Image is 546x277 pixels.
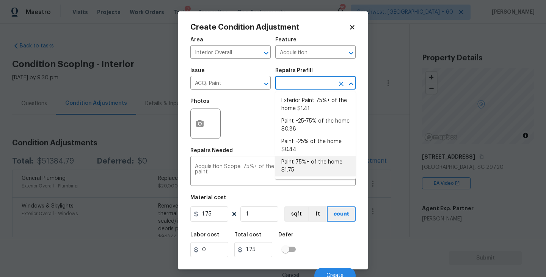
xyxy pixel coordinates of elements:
button: Open [261,48,271,58]
h2: Create Condition Adjustment [190,24,349,31]
h5: Material cost [190,195,226,200]
button: Clear [336,79,347,89]
li: Paint ~25% of the home $0.44 [275,135,356,156]
h5: Total cost [234,232,261,238]
h5: Area [190,37,203,42]
h5: Labor cost [190,232,219,238]
button: sqft [284,206,308,222]
button: ft [308,206,327,222]
li: Paint ~25-75% of the home $0.88 [275,115,356,135]
button: Open [346,48,356,58]
li: Exterior Paint 75%+ of the home $1.41 [275,94,356,115]
h5: Repairs Needed [190,148,233,153]
h5: Feature [275,37,297,42]
h5: Repairs Prefill [275,68,313,73]
h5: Photos [190,99,209,104]
textarea: Acquisition Scope: 75%+ of the home will likely require interior paint [195,164,351,180]
button: Open [261,79,271,89]
h5: Defer [278,232,293,238]
li: Paint 75%+ of the home $1.75 [275,156,356,176]
button: Close [346,79,356,89]
h5: Issue [190,68,205,73]
button: count [327,206,356,222]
